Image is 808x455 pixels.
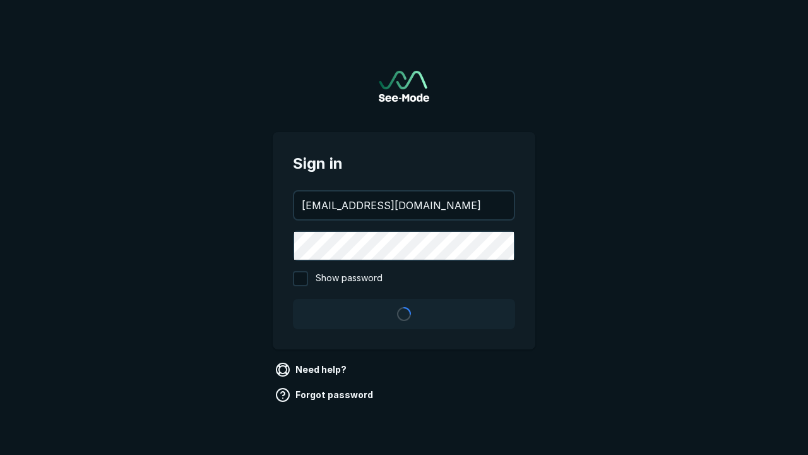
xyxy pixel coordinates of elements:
a: Forgot password [273,385,378,405]
span: Sign in [293,152,515,175]
input: your@email.com [294,191,514,219]
img: See-Mode Logo [379,71,429,102]
a: Go to sign in [379,71,429,102]
span: Show password [316,271,383,286]
a: Need help? [273,360,352,380]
